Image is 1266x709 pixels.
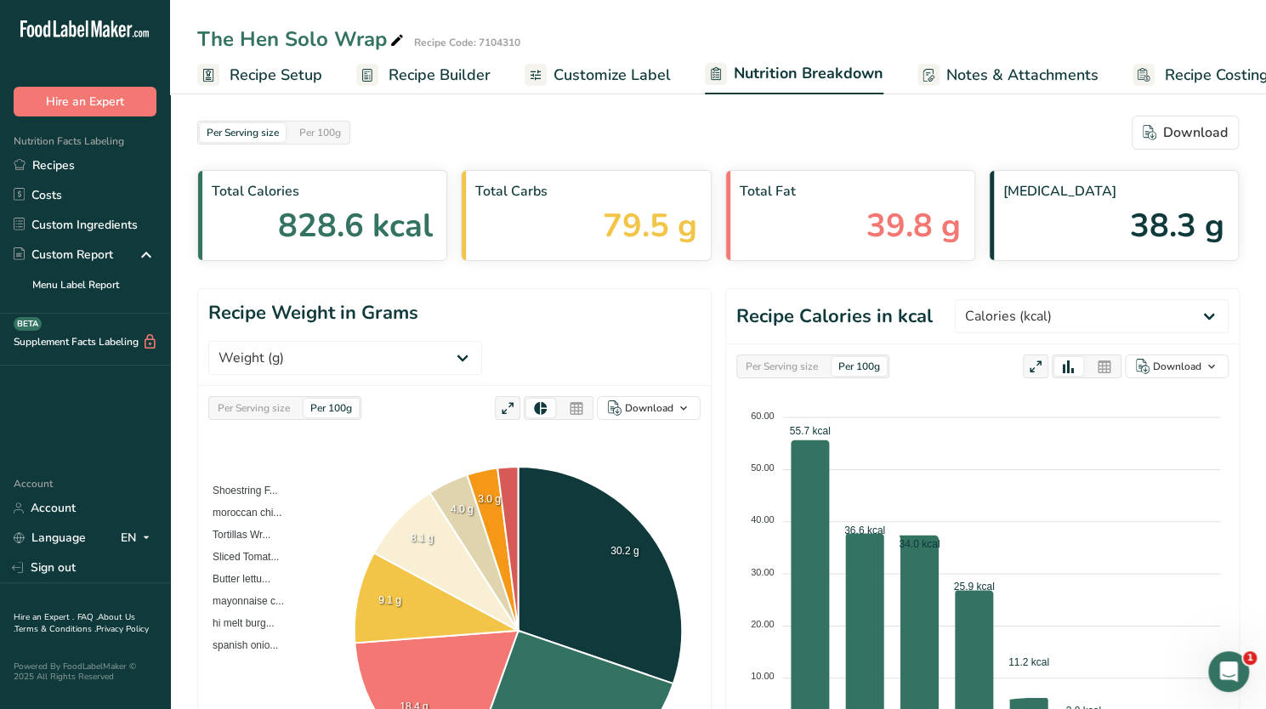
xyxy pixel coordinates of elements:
div: Per 100g [304,399,359,417]
span: Total Carbs [475,181,696,201]
div: BETA [14,317,42,331]
div: Custom Report [14,246,113,264]
button: Download [1132,116,1239,150]
a: Notes & Attachments [917,56,1099,94]
div: Per 100g [292,123,348,142]
span: Customize Label [554,64,671,87]
span: mayonnaise c... [200,595,284,607]
span: Tortillas Wr... [200,529,270,541]
span: moroccan chi... [200,507,281,519]
div: Per Serving size [739,357,825,376]
a: Terms & Conditions . [14,623,96,635]
span: Shoestring F... [200,485,278,496]
span: Total Calories [212,181,433,201]
span: spanish onio... [200,639,278,651]
div: Download [1153,359,1201,374]
span: 39.8 g [866,201,961,250]
span: 1 [1243,651,1257,665]
span: hi melt burg... [200,617,275,629]
a: Privacy Policy [96,623,149,635]
a: Customize Label [525,56,671,94]
span: Sliced Tomat... [200,551,279,563]
a: Recipe Builder [356,56,491,94]
tspan: 10.00 [751,671,775,681]
button: Download [1125,354,1229,378]
a: Nutrition Breakdown [705,54,883,95]
h1: Recipe Weight in Grams [208,299,418,327]
div: Powered By FoodLabelMaker © 2025 All Rights Reserved [14,661,156,682]
a: Language [14,523,86,553]
tspan: 20.00 [751,619,775,629]
span: Notes & Attachments [946,64,1099,87]
a: About Us . [14,611,135,635]
span: Total Fat [740,181,961,201]
tspan: 50.00 [751,462,775,473]
a: Hire an Expert . [14,611,74,623]
span: 38.3 g [1130,201,1224,250]
span: 79.5 g [603,201,697,250]
div: EN [121,528,156,548]
span: Nutrition Breakdown [734,62,883,85]
button: Hire an Expert [14,87,156,116]
div: Recipe Code: 7104310 [414,35,520,50]
div: Per Serving size [211,399,297,417]
tspan: 40.00 [751,514,775,525]
a: Recipe Setup [197,56,322,94]
button: Download [597,396,701,420]
div: Download [1143,122,1228,143]
iframe: Intercom live chat [1208,651,1249,692]
div: The Hen Solo Wrap [197,24,407,54]
span: [MEDICAL_DATA] [1003,181,1224,201]
div: Per 100g [832,357,887,376]
h1: Recipe Calories in kcal [736,303,933,331]
span: Recipe Builder [389,64,491,87]
tspan: 60.00 [751,411,775,421]
div: Per Serving size [200,123,286,142]
tspan: 30.00 [751,567,775,577]
span: 828.6 kcal [278,201,433,250]
div: Download [625,400,673,416]
a: FAQ . [77,611,98,623]
span: Butter lettu... [200,573,270,585]
span: Recipe Setup [230,64,322,87]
